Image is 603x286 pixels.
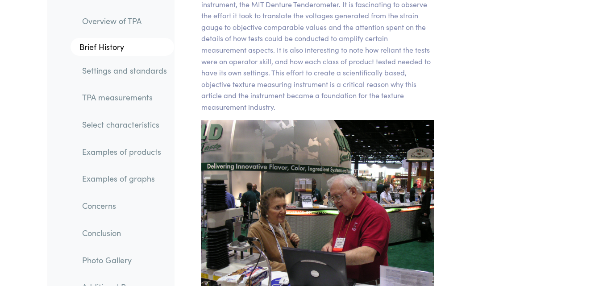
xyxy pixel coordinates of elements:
[75,168,174,189] a: Examples of graphs
[75,195,174,216] a: Concerns
[75,87,174,108] a: TPA measurements
[75,11,174,31] a: Overview of TPA
[75,223,174,243] a: Conclusion
[71,38,174,56] a: Brief History
[75,60,174,80] a: Settings and standards
[75,141,174,162] a: Examples of products
[75,249,174,270] a: Photo Gallery
[75,114,174,135] a: Select characteristics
